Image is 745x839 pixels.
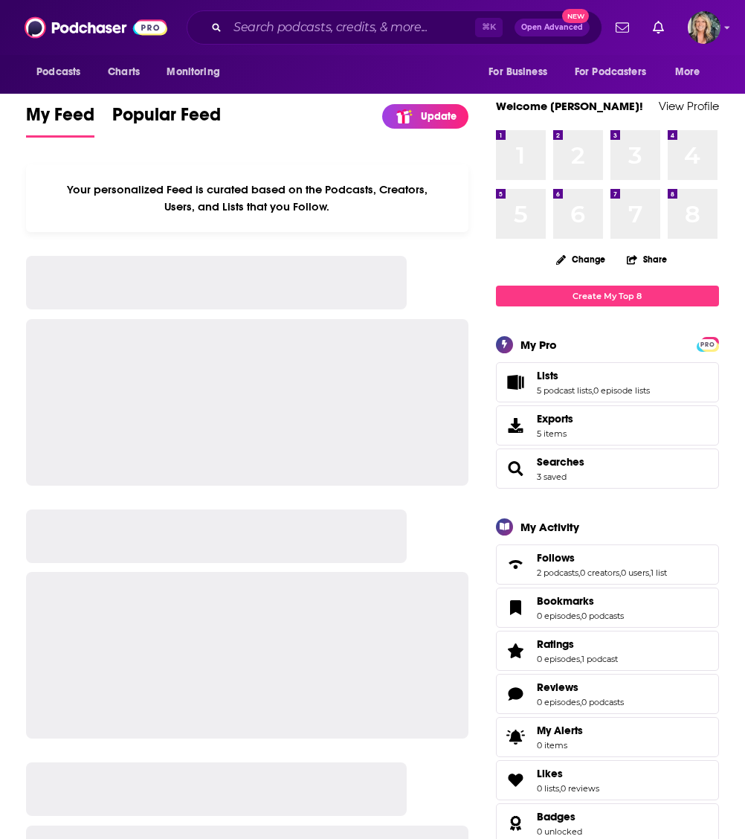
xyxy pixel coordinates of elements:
[537,551,575,565] span: Follows
[537,369,558,382] span: Lists
[501,727,531,748] span: My Alerts
[501,770,531,791] a: Likes
[496,631,719,671] span: Ratings
[496,449,719,489] span: Searches
[537,611,580,621] a: 0 episodes
[621,568,649,578] a: 0 users
[699,338,717,349] a: PRO
[537,369,650,382] a: Lists
[580,611,581,621] span: ,
[561,783,599,794] a: 0 reviews
[501,813,531,834] a: Badges
[521,24,583,31] span: Open Advanced
[537,697,580,707] a: 0 episodes
[537,681,578,694] span: Reviews
[496,674,719,714] span: Reviews
[537,412,573,425] span: Exports
[699,339,717,350] span: PRO
[515,19,590,36] button: Open AdvancedNew
[649,568,651,578] span: ,
[537,637,618,651] a: Ratings
[537,428,573,439] span: 5 items
[619,568,621,578] span: ,
[688,11,720,44] span: Logged in as lisa.beech
[26,103,94,138] a: My Feed
[520,338,557,352] div: My Pro
[659,99,719,113] a: View Profile
[665,58,719,86] button: open menu
[501,684,531,704] a: Reviews
[228,16,475,39] input: Search podcasts, credits, & more...
[675,62,700,83] span: More
[25,13,167,42] img: Podchaser - Follow, Share and Rate Podcasts
[547,250,614,269] button: Change
[688,11,720,44] button: Show profile menu
[382,104,468,129] a: Update
[537,551,667,565] a: Follows
[592,385,593,396] span: ,
[496,544,719,585] span: Follows
[580,654,581,664] span: ,
[537,654,580,664] a: 0 episodes
[537,472,567,482] a: 3 saved
[98,58,149,86] a: Charts
[537,826,582,837] a: 0 unlocked
[562,9,589,23] span: New
[537,767,563,780] span: Likes
[488,62,547,83] span: For Business
[537,810,582,823] a: Badges
[537,594,624,608] a: Bookmarks
[580,568,619,578] a: 0 creators
[421,110,457,123] p: Update
[478,58,566,86] button: open menu
[36,62,80,83] span: Podcasts
[537,810,575,823] span: Badges
[593,385,650,396] a: 0 episode lists
[688,11,720,44] img: User Profile
[537,724,583,737] span: My Alerts
[501,554,531,575] a: Follows
[537,740,583,750] span: 0 items
[496,588,719,628] span: Bookmarks
[651,568,667,578] a: 1 list
[156,58,239,86] button: open menu
[537,681,624,694] a: Reviews
[501,597,531,618] a: Bookmarks
[559,783,561,794] span: ,
[537,568,578,578] a: 2 podcasts
[501,415,531,436] span: Exports
[501,640,531,661] a: Ratings
[475,18,503,37] span: ⌘ K
[537,455,584,469] a: Searches
[580,697,581,707] span: ,
[647,15,670,40] a: Show notifications dropdown
[575,62,646,83] span: For Podcasters
[520,520,579,534] div: My Activity
[496,760,719,800] span: Likes
[537,385,592,396] a: 5 podcast lists
[26,164,468,232] div: Your personalized Feed is curated based on the Podcasts, Creators, Users, and Lists that you Follow.
[537,767,599,780] a: Likes
[496,717,719,757] a: My Alerts
[626,245,668,274] button: Share
[537,637,574,651] span: Ratings
[565,58,668,86] button: open menu
[26,103,94,135] span: My Feed
[496,405,719,446] a: Exports
[496,362,719,402] span: Lists
[501,458,531,479] a: Searches
[187,10,602,45] div: Search podcasts, credits, & more...
[112,103,221,138] a: Popular Feed
[112,103,221,135] span: Popular Feed
[537,594,594,608] span: Bookmarks
[610,15,635,40] a: Show notifications dropdown
[537,783,559,794] a: 0 lists
[108,62,140,83] span: Charts
[581,611,624,621] a: 0 podcasts
[26,58,100,86] button: open menu
[581,654,618,664] a: 1 podcast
